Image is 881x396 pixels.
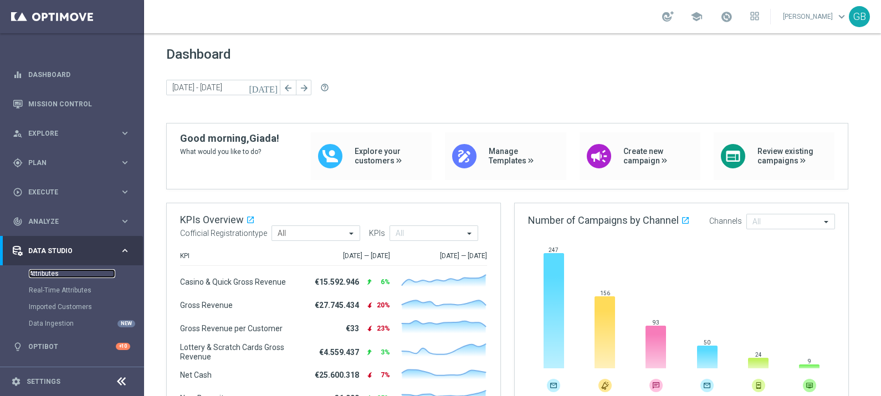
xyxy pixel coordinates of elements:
a: Attributes [29,269,115,278]
div: Imported Customers [29,299,143,315]
i: gps_fixed [13,158,23,168]
a: Dashboard [28,60,130,89]
button: lightbulb Optibot +10 [12,342,131,351]
i: person_search [13,128,23,138]
i: lightbulb [13,342,23,352]
div: Analyze [13,217,120,227]
i: keyboard_arrow_right [120,157,130,168]
a: Mission Control [28,89,130,119]
div: Dashboard [13,60,130,89]
span: school [690,11,703,23]
div: Mission Control [13,89,130,119]
button: equalizer Dashboard [12,70,131,79]
span: Plan [28,160,120,166]
div: Explore [13,128,120,138]
div: Real-Time Attributes [29,282,143,299]
a: Real-Time Attributes [29,286,115,295]
span: Execute [28,189,120,196]
a: Optibot [28,332,116,361]
button: Data Studio keyboard_arrow_right [12,246,131,255]
div: Data Studio [13,246,120,256]
div: +10 [116,343,130,350]
button: person_search Explore keyboard_arrow_right [12,129,131,138]
span: keyboard_arrow_down [836,11,848,23]
div: Data Ingestion [29,315,143,332]
i: play_circle_outline [13,187,23,197]
i: settings [11,377,21,387]
div: GB [849,6,870,27]
i: keyboard_arrow_right [120,128,130,138]
div: NEW [117,320,135,327]
div: Execute [13,187,120,197]
i: keyboard_arrow_right [120,245,130,256]
a: Settings [27,378,60,385]
button: track_changes Analyze keyboard_arrow_right [12,217,131,226]
span: Data Studio [28,248,120,254]
i: track_changes [13,217,23,227]
span: Analyze [28,218,120,225]
a: Imported Customers [29,302,115,311]
i: keyboard_arrow_right [120,216,130,227]
button: gps_fixed Plan keyboard_arrow_right [12,158,131,167]
div: Attributes [29,265,143,282]
i: equalizer [13,70,23,80]
a: Data Ingestion [29,319,115,328]
div: Plan [13,158,120,168]
i: keyboard_arrow_right [120,187,130,197]
button: play_circle_outline Execute keyboard_arrow_right [12,188,131,197]
span: Explore [28,130,120,137]
button: Mission Control [12,100,131,109]
div: Optibot [13,332,130,361]
a: [PERSON_NAME]keyboard_arrow_down [782,8,849,25]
